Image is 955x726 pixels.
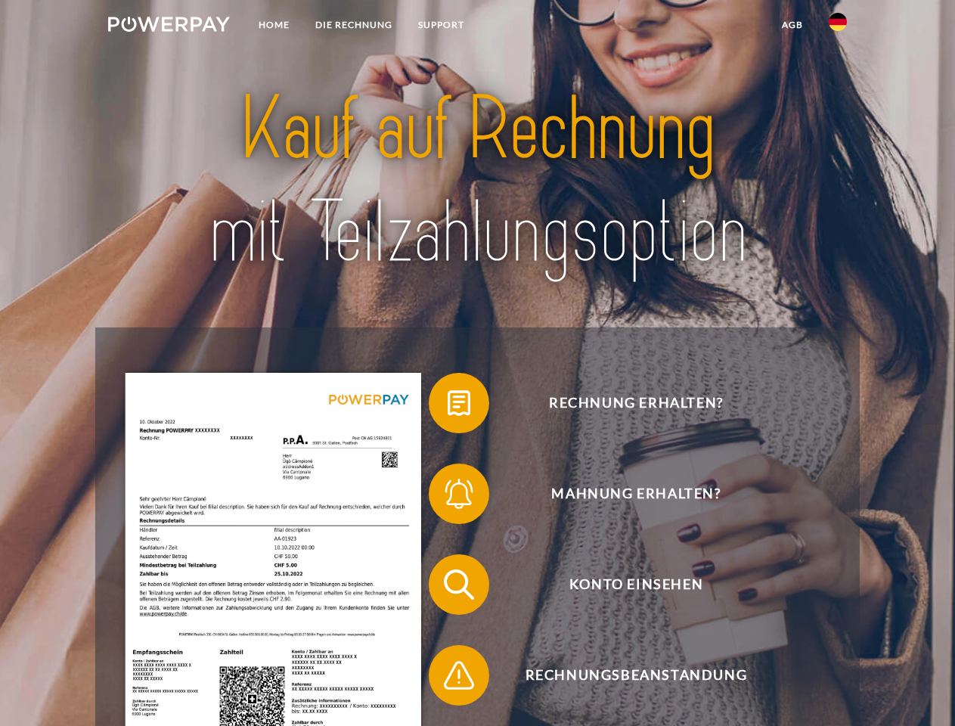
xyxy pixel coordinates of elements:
img: qb_search.svg [440,566,478,603]
button: Konto einsehen [429,554,822,615]
button: Mahnung erhalten? [429,464,822,524]
a: Home [246,11,302,39]
img: title-powerpay_de.svg [144,73,811,290]
img: qb_warning.svg [440,656,478,694]
button: Rechnungsbeanstandung [429,645,822,706]
button: Rechnung erhalten? [429,373,822,433]
a: DIE RECHNUNG [302,11,405,39]
img: qb_bill.svg [440,384,478,422]
a: agb [769,11,816,39]
img: de [829,13,847,31]
a: SUPPORT [405,11,477,39]
span: Rechnungsbeanstandung [451,645,821,706]
span: Konto einsehen [451,554,821,615]
img: logo-powerpay-white.svg [108,17,230,32]
span: Rechnung erhalten? [451,373,821,433]
span: Mahnung erhalten? [451,464,821,524]
img: qb_bell.svg [440,475,478,513]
